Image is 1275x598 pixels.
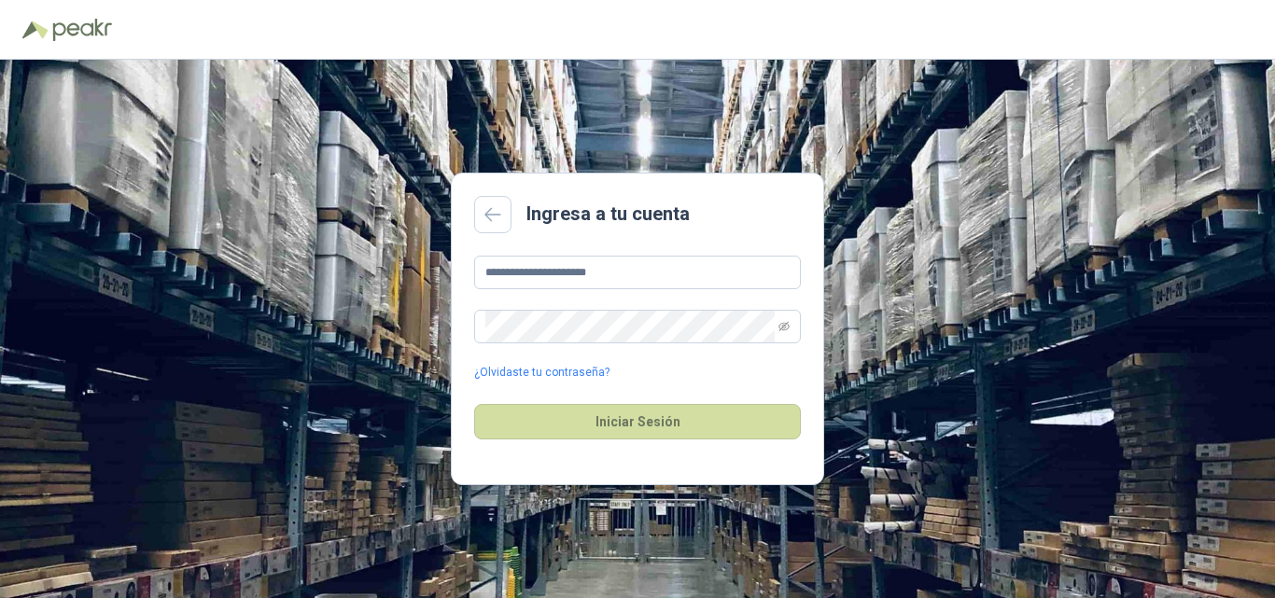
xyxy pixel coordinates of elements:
img: Peakr [52,19,112,41]
span: eye-invisible [778,321,790,332]
button: Iniciar Sesión [474,404,801,439]
h2: Ingresa a tu cuenta [526,200,690,229]
a: ¿Olvidaste tu contraseña? [474,364,609,382]
img: Logo [22,21,49,39]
